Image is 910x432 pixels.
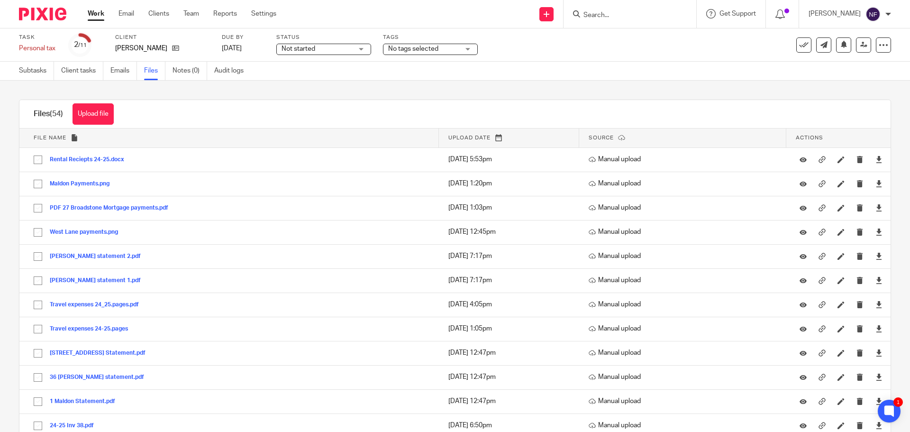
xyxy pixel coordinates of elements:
[875,300,883,309] a: Download
[118,9,134,18] a: Email
[448,276,574,285] p: [DATE] 7:17pm
[29,199,47,217] input: Select
[50,156,131,163] button: Rental Reciepts 24-25.docx
[388,46,438,52] span: No tags selected
[893,397,903,407] div: 1
[144,62,165,80] a: Files
[50,277,148,284] button: [PERSON_NAME] statement 1.pdf
[29,320,47,338] input: Select
[50,423,101,429] button: 24-25 Inv 38.pdf
[448,324,574,333] p: [DATE] 1:05pm
[589,135,614,140] span: Source
[50,326,135,332] button: Travel expenses 24-25.pages
[589,300,782,309] p: Manual upload
[19,44,57,53] div: Personal tax
[29,223,47,241] input: Select
[875,155,883,164] a: Download
[29,248,47,266] input: Select
[29,296,47,314] input: Select
[29,344,47,362] input: Select
[29,393,47,411] input: Select
[589,155,782,164] p: Manual upload
[875,372,883,382] a: Download
[796,135,823,140] span: Actions
[589,203,782,212] p: Manual upload
[589,251,782,261] p: Manual upload
[61,62,103,80] a: Client tasks
[589,227,782,237] p: Manual upload
[448,348,574,358] p: [DATE] 12:47pm
[73,103,114,125] button: Upload file
[50,110,63,118] span: (54)
[34,135,66,140] span: File name
[719,10,756,17] span: Get Support
[19,8,66,20] img: Pixie
[448,155,574,164] p: [DATE] 5:53pm
[115,34,210,41] label: Client
[875,348,883,358] a: Download
[448,227,574,237] p: [DATE] 12:45pm
[29,272,47,290] input: Select
[222,34,264,41] label: Due by
[875,203,883,212] a: Download
[589,179,782,188] p: Manual upload
[110,62,137,80] a: Emails
[19,62,54,80] a: Subtasks
[582,11,668,20] input: Search
[875,324,883,333] a: Download
[875,179,883,188] a: Download
[213,9,237,18] a: Reports
[875,227,883,237] a: Download
[74,39,87,50] div: 2
[589,421,782,430] p: Manual upload
[78,43,87,48] small: /11
[251,9,276,18] a: Settings
[34,109,63,119] h1: Files
[50,398,122,405] button: 1 Maldon Statement.pdf
[276,34,371,41] label: Status
[448,179,574,188] p: [DATE] 1:20pm
[875,276,883,285] a: Download
[448,251,574,261] p: [DATE] 7:17pm
[50,181,117,187] button: Maldon Payments.png
[875,396,883,406] a: Download
[875,251,883,261] a: Download
[383,34,478,41] label: Tags
[809,9,861,18] p: [PERSON_NAME]
[589,396,782,406] p: Manual upload
[50,253,148,260] button: [PERSON_NAME] statement 2.pdf
[29,175,47,193] input: Select
[115,44,167,53] p: [PERSON_NAME]
[589,324,782,333] p: Manual upload
[875,421,883,430] a: Download
[448,372,574,382] p: [DATE] 12:47pm
[589,348,782,358] p: Manual upload
[448,300,574,309] p: [DATE] 4:05pm
[173,62,207,80] a: Notes (0)
[29,368,47,386] input: Select
[222,45,242,52] span: [DATE]
[88,9,104,18] a: Work
[183,9,199,18] a: Team
[50,374,151,381] button: 36 [PERSON_NAME] statement.pdf
[29,151,47,169] input: Select
[448,135,491,140] span: Upload date
[19,34,57,41] label: Task
[282,46,315,52] span: Not started
[589,276,782,285] p: Manual upload
[50,205,175,211] button: PDF 27 Broadstone Mortgage payments.pdf
[448,203,574,212] p: [DATE] 1:03pm
[50,229,125,236] button: West Lane payments.png
[214,62,251,80] a: Audit logs
[50,350,153,357] button: [STREET_ADDRESS] Statement.pdf
[865,7,881,22] img: svg%3E
[448,396,574,406] p: [DATE] 12:47pm
[448,421,574,430] p: [DATE] 6:50pm
[589,372,782,382] p: Manual upload
[50,302,146,308] button: Travel expenses 24_25.pages.pdf
[148,9,169,18] a: Clients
